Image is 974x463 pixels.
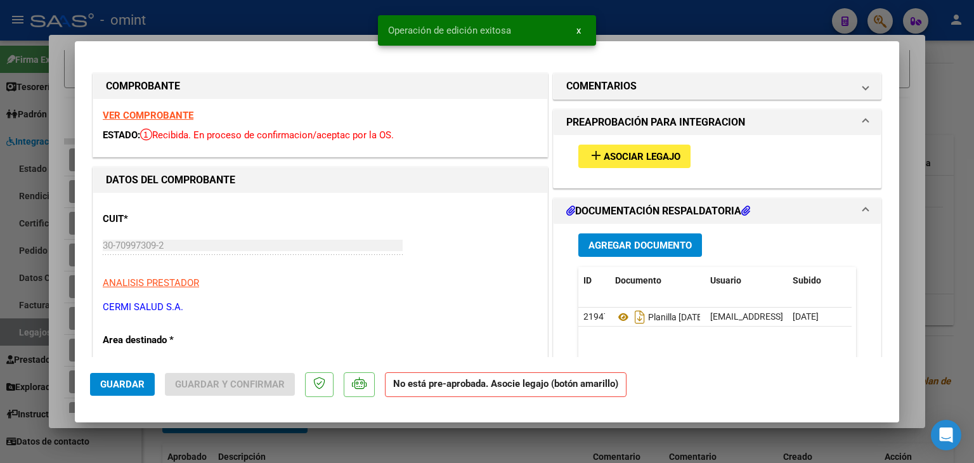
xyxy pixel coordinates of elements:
mat-icon: add [588,148,604,163]
button: Guardar [90,373,155,396]
div: Open Intercom Messenger [931,420,961,450]
h1: COMENTARIOS [566,79,637,94]
a: VER COMPROBANTE [103,110,193,121]
span: Documento [615,275,661,285]
p: CUIT [103,212,233,226]
p: CERMI SALUD S.A. [103,300,538,315]
div: PREAPROBACIÓN PARA INTEGRACION [554,135,881,188]
span: Agregar Documento [588,240,692,251]
span: 21947 [583,311,609,322]
span: Usuario [710,275,741,285]
button: Agregar Documento [578,233,702,257]
p: Area destinado * [103,333,233,348]
button: Guardar y Confirmar [165,373,295,396]
datatable-header-cell: Acción [851,267,914,294]
button: x [566,19,591,42]
span: [EMAIL_ADDRESS][DOMAIN_NAME] - [PERSON_NAME] [710,311,925,322]
span: Operación de edición exitosa [388,24,511,37]
span: Guardar [100,379,145,390]
mat-expansion-panel-header: COMENTARIOS [554,74,881,99]
span: Guardar y Confirmar [175,379,285,390]
span: ESTADO: [103,129,140,141]
span: ID [583,275,592,285]
button: Asociar Legajo [578,145,691,168]
datatable-header-cell: Usuario [705,267,788,294]
strong: COMPROBANTE [106,80,180,92]
h1: PREAPROBACIÓN PARA INTEGRACION [566,115,745,130]
span: Recibida. En proceso de confirmacion/aceptac por la OS. [140,129,394,141]
datatable-header-cell: Subido [788,267,851,294]
span: Asociar Legajo [604,151,680,162]
strong: No está pre-aprobada. Asocie legajo (botón amarillo) [385,372,627,397]
mat-expansion-panel-header: PREAPROBACIÓN PARA INTEGRACION [554,110,881,135]
span: x [576,25,581,36]
datatable-header-cell: Documento [610,267,705,294]
mat-expansion-panel-header: DOCUMENTACIÓN RESPALDATORIA [554,199,881,224]
strong: DATOS DEL COMPROBANTE [106,174,235,186]
span: Subido [793,275,821,285]
h1: DOCUMENTACIÓN RESPALDATORIA [566,204,750,219]
datatable-header-cell: ID [578,267,610,294]
span: Planilla [DATE] [615,312,705,322]
i: Descargar documento [632,307,648,327]
span: ANALISIS PRESTADOR [103,277,199,289]
span: [DATE] [793,311,819,322]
